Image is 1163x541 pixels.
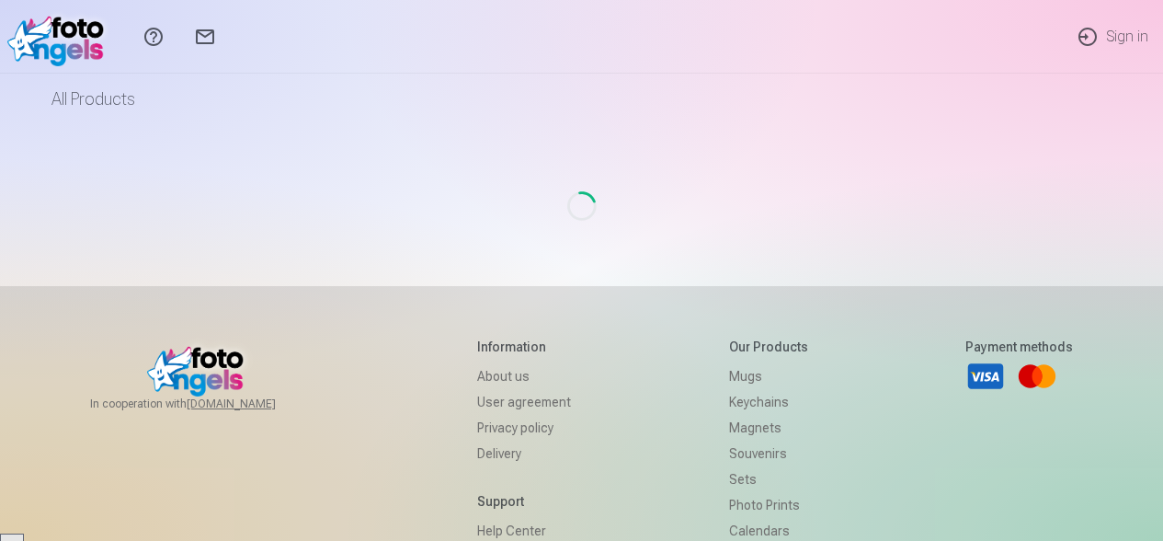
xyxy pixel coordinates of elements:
a: Delivery [477,441,571,466]
h5: Our products [729,338,808,356]
a: Photo prints [729,492,808,518]
span: In cooperation with [90,397,320,411]
h5: Support [477,492,571,511]
a: Privacy policy [477,415,571,441]
h5: Payment methods [965,338,1073,356]
a: User agreement [477,389,571,415]
a: Magnets [729,415,808,441]
a: Souvenirs [729,441,808,466]
a: Sets [729,466,808,492]
a: Keychains [729,389,808,415]
h5: Information [477,338,571,356]
a: Visa [965,356,1006,397]
a: [DOMAIN_NAME] [187,397,320,411]
img: /v1 [7,7,113,66]
a: About us [477,363,571,389]
a: Mugs [729,363,808,389]
a: Mastercard [1017,356,1057,397]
